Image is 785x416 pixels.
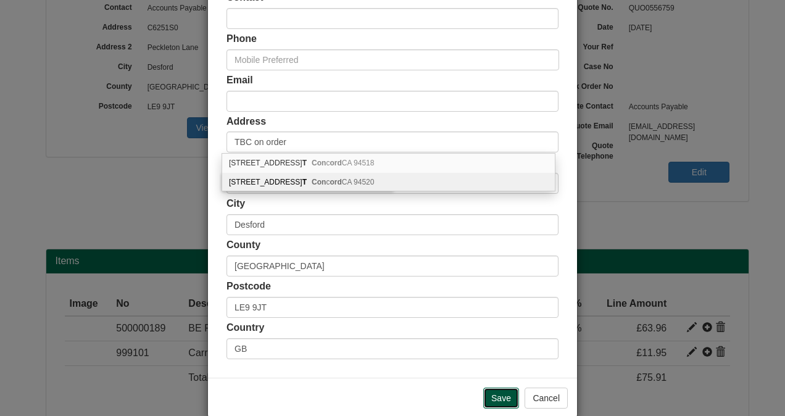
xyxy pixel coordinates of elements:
[226,49,559,70] input: Mobile Preferred
[330,159,341,167] b: ord
[302,178,307,186] b: T
[222,154,555,173] div: 4180 Treat Blvd Ste T
[226,115,266,129] label: Address
[312,159,374,167] span: c CA 94518
[302,159,307,167] b: T
[226,238,260,252] label: County
[312,178,374,186] span: c CA 94520
[312,159,326,167] b: Con
[222,173,555,191] div: 2151 Salvio St Ste T
[226,73,253,88] label: Email
[226,280,271,294] label: Postcode
[483,388,519,409] input: Save
[312,178,326,186] b: Con
[226,197,245,211] label: City
[330,178,341,186] b: ord
[226,321,264,335] label: Country
[226,32,257,46] label: Phone
[525,388,568,409] button: Cancel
